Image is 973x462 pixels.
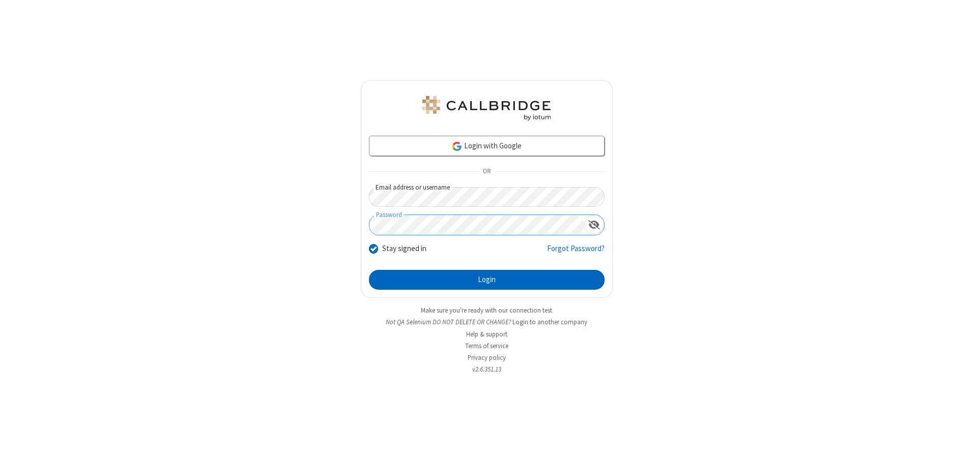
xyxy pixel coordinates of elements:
a: Help & support [466,330,507,338]
img: google-icon.png [451,141,463,152]
li: v2.6.351.13 [361,364,613,374]
a: Login with Google [369,136,605,156]
button: Login [369,270,605,290]
label: Stay signed in [382,243,426,255]
li: Not QA Selenium DO NOT DELETE OR CHANGE? [361,317,613,327]
a: Privacy policy [468,353,506,362]
span: OR [478,165,495,179]
input: Email address or username [369,187,605,207]
button: Login to another company [512,317,587,327]
div: Show password [584,215,604,234]
a: Terms of service [465,342,508,350]
input: Password [369,215,584,235]
a: Make sure you're ready with our connection test [421,306,552,315]
a: Forgot Password? [547,243,605,262]
img: QA Selenium DO NOT DELETE OR CHANGE [420,96,553,120]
